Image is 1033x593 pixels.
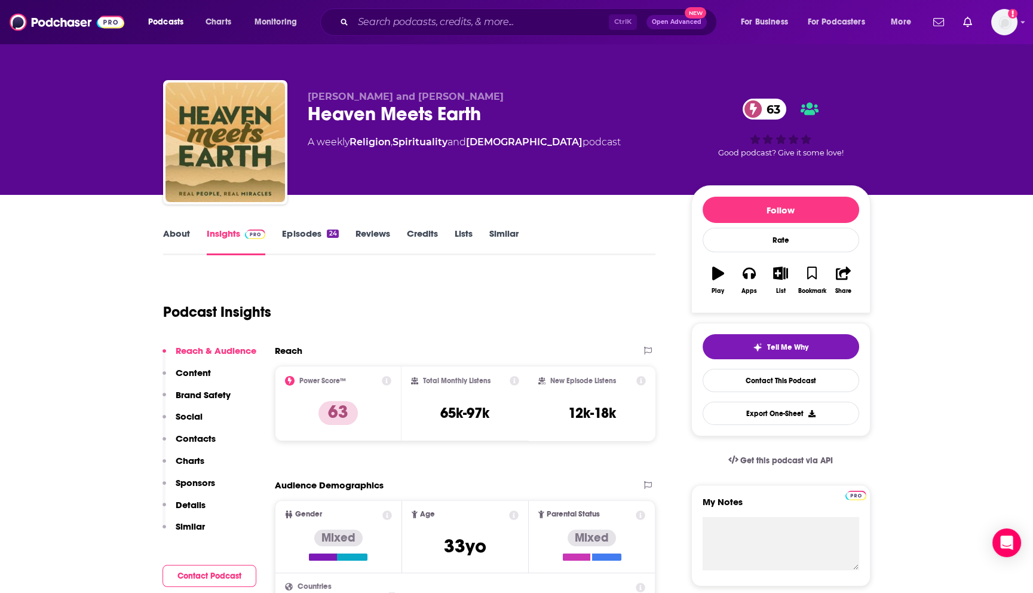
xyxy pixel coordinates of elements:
h2: Reach [275,345,302,356]
div: Mixed [568,530,616,546]
button: open menu [800,13,882,32]
button: open menu [246,13,312,32]
div: Search podcasts, credits, & more... [332,8,728,36]
span: Parental Status [547,511,600,518]
span: Good podcast? Give it some love! [718,148,844,157]
button: Social [163,411,203,433]
div: Mixed [314,530,363,546]
p: Charts [176,455,204,466]
a: InsightsPodchaser Pro [207,228,266,255]
p: Brand Safety [176,389,231,401]
h3: 65k-97k [440,404,489,422]
span: [PERSON_NAME] and [PERSON_NAME] [308,91,504,102]
a: [DEMOGRAPHIC_DATA] [466,136,583,148]
button: Similar [163,521,205,543]
h2: Total Monthly Listens [423,377,491,385]
div: 63Good podcast? Give it some love! [691,91,870,165]
img: Podchaser - Follow, Share and Rate Podcasts [10,11,124,33]
img: Podchaser Pro [845,491,866,500]
img: User Profile [991,9,1017,35]
img: tell me why sparkle [753,343,762,352]
input: Search podcasts, credits, & more... [353,13,609,32]
span: 63 [755,99,786,120]
button: Brand Safety [163,389,231,411]
a: Show notifications dropdown [958,12,977,32]
button: Contact Podcast [163,565,256,587]
button: Content [163,367,211,389]
button: Show profile menu [991,9,1017,35]
button: Sponsors [163,477,215,499]
button: Apps [734,259,765,302]
span: Logged in as TinaPugh [991,9,1017,35]
span: New [685,7,706,19]
a: Spirituality [393,136,447,148]
div: Play [712,288,724,295]
button: tell me why sparkleTell Me Why [703,334,859,359]
button: Charts [163,455,204,477]
div: Rate [703,228,859,252]
a: Charts [198,13,238,32]
div: List [776,288,786,295]
div: Share [835,288,851,295]
button: Contacts [163,433,216,455]
span: More [891,14,911,30]
button: Export One-Sheet [703,402,859,425]
h2: New Episode Listens [550,377,616,385]
img: Heaven Meets Earth [165,82,285,202]
div: Open Intercom Messenger [992,528,1021,557]
span: Age [420,511,435,518]
a: Contact This Podcast [703,369,859,392]
button: Details [163,499,206,521]
a: Reviews [355,228,390,255]
p: Contacts [176,433,216,444]
span: Monitoring [255,14,297,30]
svg: Add a profile image [1008,9,1017,19]
span: Ctrl K [609,14,637,30]
h2: Audience Demographics [275,479,384,491]
span: Charts [206,14,231,30]
div: Bookmark [798,288,826,295]
a: 63 [743,99,786,120]
span: For Podcasters [808,14,865,30]
button: open menu [732,13,803,32]
span: Countries [298,583,332,591]
a: Get this podcast via API [719,446,843,475]
span: Get this podcast via API [740,456,833,466]
button: open menu [882,13,926,32]
p: Reach & Audience [176,345,256,356]
a: Episodes24 [282,228,338,255]
p: Similar [176,521,205,532]
img: Podchaser Pro [245,230,266,239]
button: List [765,259,796,302]
a: About [163,228,190,255]
button: Open AdvancedNew [646,15,707,29]
h2: Power Score™ [299,377,346,385]
a: Credits [407,228,438,255]
p: 63 [318,401,358,425]
h1: Podcast Insights [163,303,271,321]
p: Sponsors [176,477,215,488]
button: Reach & Audience [163,345,256,367]
a: Pro website [845,489,866,500]
span: Podcasts [148,14,183,30]
button: open menu [140,13,199,32]
a: Show notifications dropdown [928,12,949,32]
a: Lists [455,228,473,255]
button: Follow [703,197,859,223]
span: and [447,136,466,148]
span: 33 yo [444,534,486,558]
div: Apps [741,288,757,295]
h3: 12k-18k [568,404,616,422]
button: Play [703,259,734,302]
p: Details [176,499,206,511]
label: My Notes [703,496,859,517]
a: Religion [350,136,391,148]
span: Open Advanced [652,19,701,25]
span: For Business [741,14,788,30]
span: , [391,136,393,148]
button: Bookmark [796,259,827,302]
span: Tell Me Why [767,343,808,352]
a: Similar [489,228,519,255]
